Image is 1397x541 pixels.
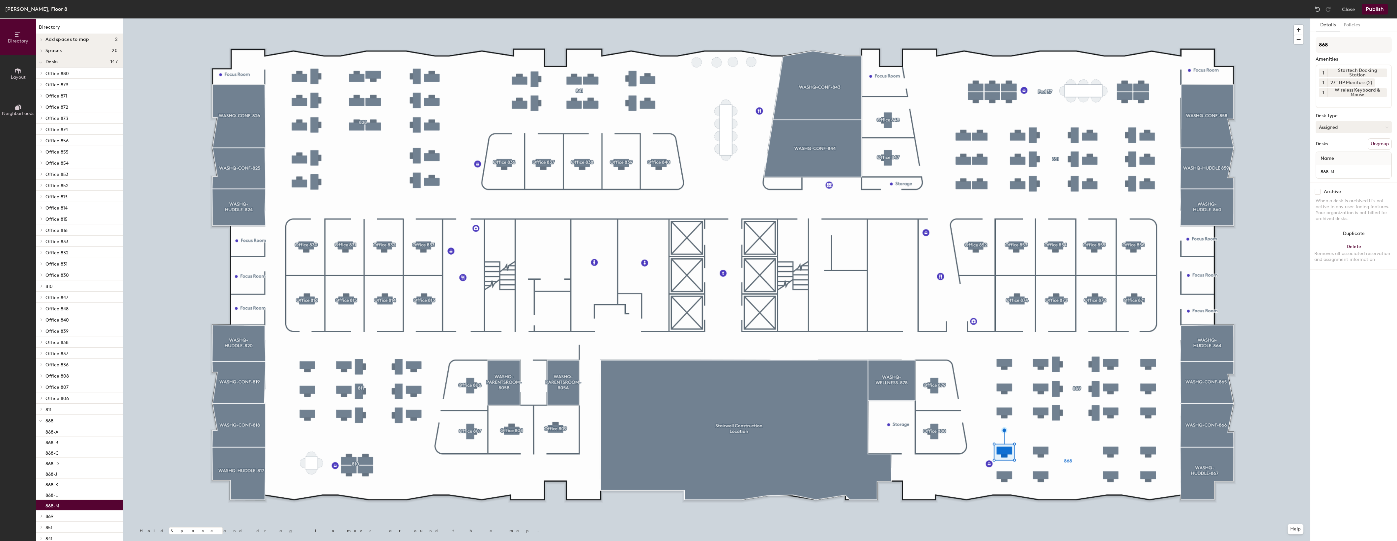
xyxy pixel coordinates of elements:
button: Help [1288,524,1303,534]
span: Office 836 [45,362,69,368]
span: 811 [45,407,51,413]
span: 868 [45,418,53,424]
p: 868-L [45,491,58,498]
span: Name [1317,153,1337,164]
span: Office 816 [45,228,68,233]
span: Office 848 [45,306,69,312]
div: When a desk is archived it's not active in any user-facing features. Your organization is not bil... [1316,198,1392,222]
span: 147 [110,59,118,65]
button: Ungroup [1368,138,1392,150]
button: Publish [1362,4,1388,14]
span: Office 880 [45,71,69,76]
span: Office 806 [45,396,69,401]
span: Office 872 [45,104,68,110]
span: Office 807 [45,384,69,390]
button: 1 [1319,88,1327,97]
div: [PERSON_NAME], Floor 8 [5,5,67,13]
span: Add spaces to map [45,37,89,42]
span: 1 [1323,79,1324,86]
span: Office 840 [45,317,69,323]
span: 1 [1323,70,1324,76]
span: Office 847 [45,295,68,300]
button: Policies [1340,18,1364,32]
span: Office 855 [45,149,69,155]
span: Office 815 [45,216,68,222]
button: DeleteRemoves all associated reservation and assignment information [1310,240,1397,269]
div: Desks [1316,141,1328,147]
span: Office 852 [45,183,69,188]
span: Layout [11,74,26,80]
span: 869 [45,514,53,519]
p: 868-B [45,438,58,445]
span: Office 854 [45,160,69,166]
p: 868-J [45,470,57,477]
span: Directory [8,38,28,44]
span: Office 813 [45,194,68,200]
span: 1 [1323,89,1324,96]
div: Amenities [1316,57,1392,62]
span: Office 839 [45,328,69,334]
div: Wireless Keyboard & Mouse [1327,88,1387,97]
button: 1 [1319,69,1327,77]
input: Unnamed desk [1317,167,1390,176]
div: Removes all associated reservation and assignment information [1314,251,1393,263]
span: Office 814 [45,205,68,211]
span: 851 [45,525,52,530]
span: Office 874 [45,127,68,132]
span: Office 871 [45,93,67,99]
span: Desks [45,59,58,65]
span: Office 830 [45,272,69,278]
p: 868-K [45,480,58,488]
span: Spaces [45,48,62,53]
span: Office 832 [45,250,69,256]
span: Office 833 [45,239,69,244]
button: 1 [1319,78,1327,87]
img: Undo [1314,6,1321,13]
span: Office 831 [45,261,68,267]
img: Redo [1325,6,1331,13]
p: 868-D [45,459,59,467]
span: Office 853 [45,172,69,177]
span: Office 837 [45,351,68,356]
div: Desk Type [1316,113,1392,119]
span: 2 [115,37,118,42]
span: 20 [112,48,118,53]
p: 868-C [45,448,59,456]
button: Duplicate [1310,227,1397,240]
span: Neighborhoods [2,111,34,116]
span: Office 838 [45,340,69,345]
span: Office 856 [45,138,69,144]
button: Close [1342,4,1355,14]
div: Startech Docking Station [1327,69,1387,77]
h1: Directory [36,24,123,34]
span: Office 808 [45,373,69,379]
span: Office 879 [45,82,68,88]
button: Assigned [1316,121,1392,133]
p: 868-A [45,427,58,435]
div: Archive [1324,189,1341,194]
p: 868-M [45,501,59,509]
span: Office 873 [45,116,68,121]
button: Details [1316,18,1340,32]
span: 810 [45,284,53,289]
div: 27” HP Monitors (2) [1327,78,1375,87]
